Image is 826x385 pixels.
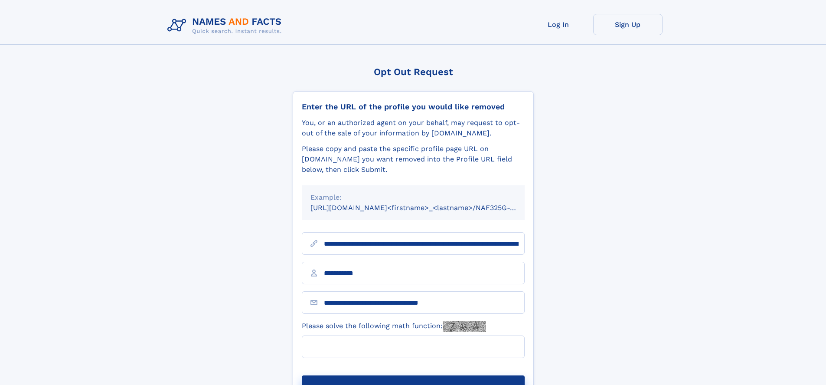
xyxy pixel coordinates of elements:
[293,66,534,77] div: Opt Out Request
[310,204,541,212] small: [URL][DOMAIN_NAME]<firstname>_<lastname>/NAF325G-xxxxxxxx
[302,321,486,332] label: Please solve the following math function:
[302,118,525,138] div: You, or an authorized agent on your behalf, may request to opt-out of the sale of your informatio...
[302,102,525,112] div: Enter the URL of the profile you would like removed
[164,14,289,37] img: Logo Names and Facts
[302,144,525,175] div: Please copy and paste the specific profile page URL on [DOMAIN_NAME] you want removed into the Pr...
[593,14,663,35] a: Sign Up
[524,14,593,35] a: Log In
[310,192,516,203] div: Example:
